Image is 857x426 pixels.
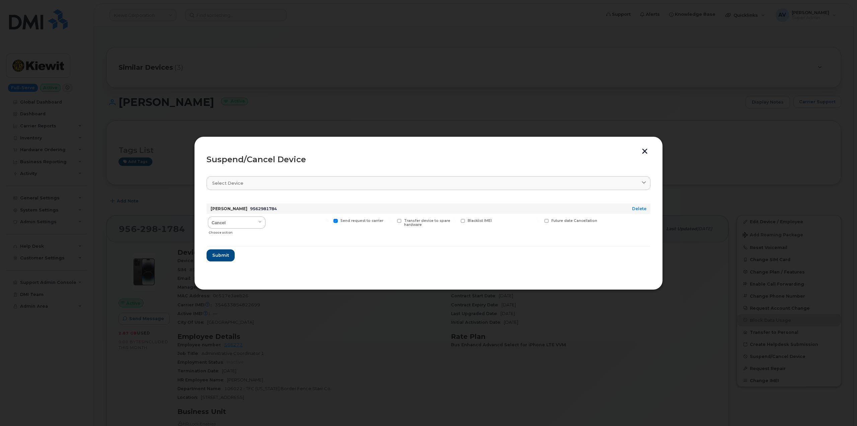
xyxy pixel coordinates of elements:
div: Suspend/Cancel Device [207,156,650,164]
strong: [PERSON_NAME] [211,206,247,211]
a: Delete [632,206,646,211]
input: Transfer device to spare hardware [389,219,392,222]
span: Send request to carrier [340,219,383,223]
input: Future date Cancellation [536,219,540,222]
span: Blacklist IMEI [468,219,492,223]
div: Choose action [209,227,265,235]
iframe: Messenger Launcher [828,397,852,421]
button: Submit [207,249,235,261]
span: Submit [212,252,229,258]
span: Future date Cancellation [551,219,597,223]
input: Send request to carrier [325,219,329,222]
a: Select device [207,176,650,190]
span: Select device [212,180,243,186]
input: Blacklist IMEI [453,219,456,222]
span: 9562981784 [250,206,277,211]
span: Transfer device to spare hardware [404,219,450,227]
